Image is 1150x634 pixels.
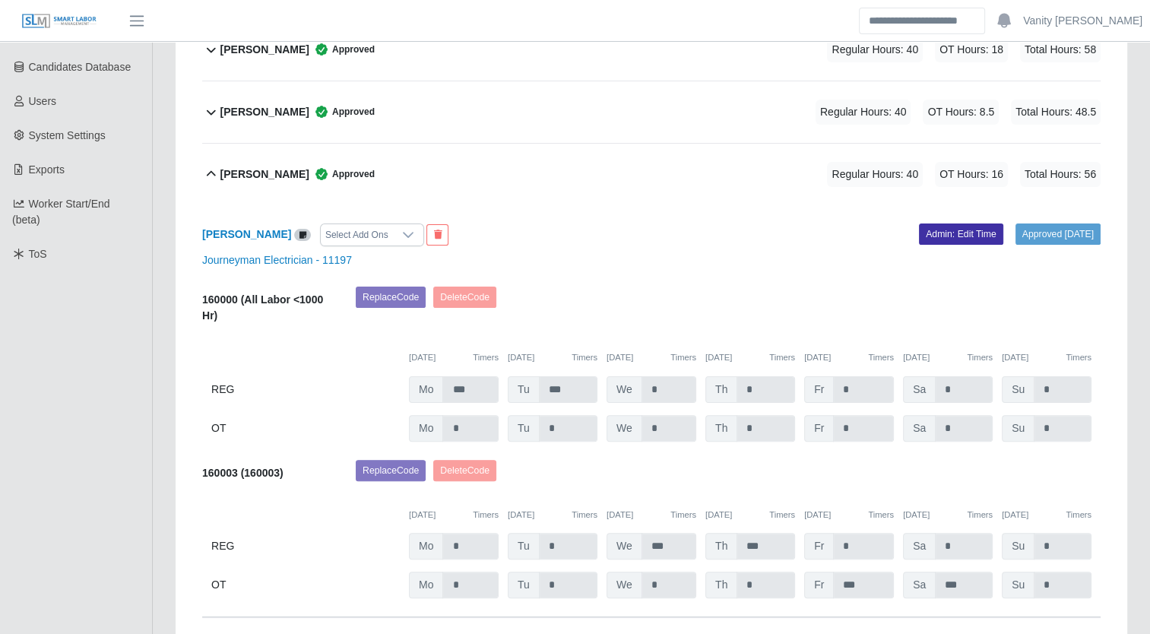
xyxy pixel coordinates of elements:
[572,509,597,521] button: Timers
[705,572,737,598] span: Th
[705,351,795,364] div: [DATE]
[202,19,1101,81] button: [PERSON_NAME] Approved Regular Hours: 40 OT Hours: 18 Total Hours: 58
[769,351,795,364] button: Timers
[202,293,323,322] b: 160000 (All Labor <1000 Hr)
[1002,415,1034,442] span: Su
[816,100,911,125] span: Regular Hours: 40
[202,467,284,479] b: 160003 (160003)
[935,37,1008,62] span: OT Hours: 18
[903,351,993,364] div: [DATE]
[294,228,311,240] a: View/Edit Notes
[508,533,540,560] span: Tu
[903,415,936,442] span: Sa
[1066,351,1091,364] button: Timers
[1020,37,1101,62] span: Total Hours: 58
[1002,509,1091,521] div: [DATE]
[903,572,936,598] span: Sa
[29,248,47,260] span: ToS
[607,415,642,442] span: We
[409,351,499,364] div: [DATE]
[607,533,642,560] span: We
[409,572,443,598] span: Mo
[923,100,999,125] span: OT Hours: 8.5
[211,415,400,442] div: OT
[705,376,737,403] span: Th
[433,460,496,481] button: DeleteCode
[1020,162,1101,187] span: Total Hours: 56
[868,351,894,364] button: Timers
[572,351,597,364] button: Timers
[211,533,400,560] div: REG
[607,572,642,598] span: We
[409,415,443,442] span: Mo
[12,198,110,226] span: Worker Start/End (beta)
[202,144,1101,205] button: [PERSON_NAME] Approved Regular Hours: 40 OT Hours: 16 Total Hours: 56
[1002,351,1091,364] div: [DATE]
[804,376,834,403] span: Fr
[903,533,936,560] span: Sa
[769,509,795,521] button: Timers
[433,287,496,308] button: DeleteCode
[827,162,923,187] span: Regular Hours: 40
[356,287,426,308] button: ReplaceCode
[29,129,106,141] span: System Settings
[409,376,443,403] span: Mo
[202,81,1101,143] button: [PERSON_NAME] Approved Regular Hours: 40 OT Hours: 8.5 Total Hours: 48.5
[508,376,540,403] span: Tu
[426,224,448,246] button: End Worker & Remove from the Timesheet
[903,509,993,521] div: [DATE]
[220,42,309,58] b: [PERSON_NAME]
[859,8,985,34] input: Search
[804,509,894,521] div: [DATE]
[705,533,737,560] span: Th
[321,224,393,246] div: Select Add Ons
[29,61,131,73] span: Candidates Database
[309,42,375,57] span: Approved
[935,162,1008,187] span: OT Hours: 16
[508,509,597,521] div: [DATE]
[1002,533,1034,560] span: Su
[409,509,499,521] div: [DATE]
[967,509,993,521] button: Timers
[903,376,936,403] span: Sa
[1002,572,1034,598] span: Su
[919,223,1003,245] a: Admin: Edit Time
[1002,376,1034,403] span: Su
[607,351,696,364] div: [DATE]
[804,572,834,598] span: Fr
[473,509,499,521] button: Timers
[220,104,309,120] b: [PERSON_NAME]
[356,460,426,481] button: ReplaceCode
[1011,100,1101,125] span: Total Hours: 48.5
[827,37,923,62] span: Regular Hours: 40
[220,166,309,182] b: [PERSON_NAME]
[211,572,400,598] div: OT
[29,163,65,176] span: Exports
[607,376,642,403] span: We
[804,533,834,560] span: Fr
[309,104,375,119] span: Approved
[967,351,993,364] button: Timers
[804,351,894,364] div: [DATE]
[508,415,540,442] span: Tu
[1023,13,1142,29] a: Vanity [PERSON_NAME]
[1066,509,1091,521] button: Timers
[804,415,834,442] span: Fr
[473,351,499,364] button: Timers
[705,415,737,442] span: Th
[202,254,352,266] a: Journeyman Electrician - 11197
[1015,223,1101,245] a: Approved [DATE]
[670,509,696,521] button: Timers
[309,166,375,182] span: Approved
[868,509,894,521] button: Timers
[508,351,597,364] div: [DATE]
[409,533,443,560] span: Mo
[607,509,696,521] div: [DATE]
[211,376,400,403] div: REG
[670,351,696,364] button: Timers
[508,572,540,598] span: Tu
[202,228,291,240] a: [PERSON_NAME]
[29,95,57,107] span: Users
[21,13,97,30] img: SLM Logo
